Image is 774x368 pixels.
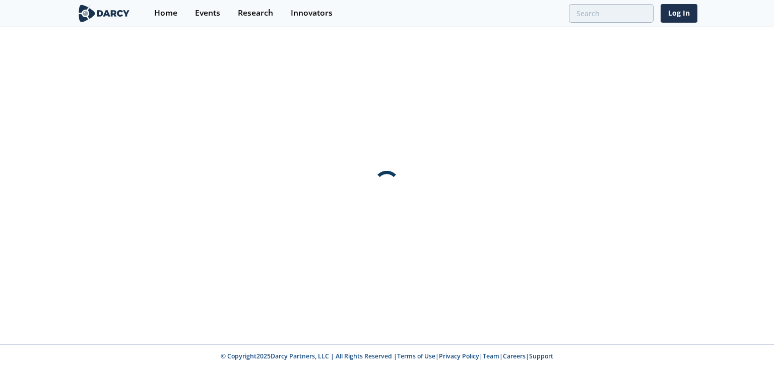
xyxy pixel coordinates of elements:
[439,352,479,360] a: Privacy Policy
[77,5,132,22] img: logo-wide.svg
[483,352,499,360] a: Team
[397,352,435,360] a: Terms of Use
[529,352,553,360] a: Support
[154,9,177,17] div: Home
[503,352,526,360] a: Careers
[195,9,220,17] div: Events
[14,352,760,361] p: © Copyright 2025 Darcy Partners, LLC | All Rights Reserved | | | | |
[569,4,654,23] input: Advanced Search
[238,9,273,17] div: Research
[291,9,333,17] div: Innovators
[661,4,697,23] a: Log In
